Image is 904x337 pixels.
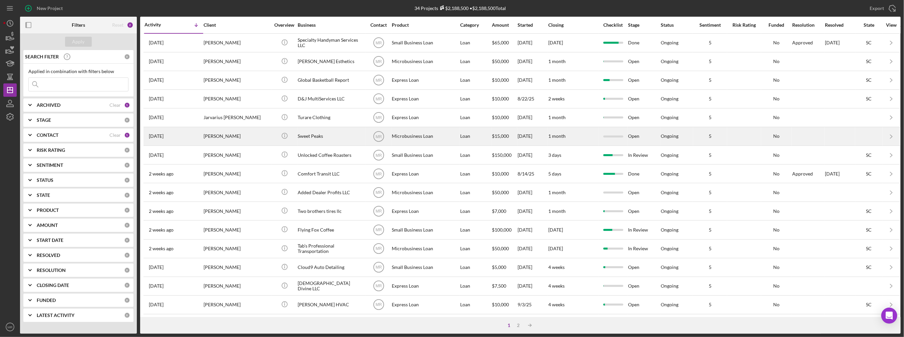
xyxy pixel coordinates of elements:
[72,22,85,28] b: Filters
[628,259,660,276] div: Open
[204,165,270,183] div: [PERSON_NAME]
[375,190,382,195] text: MR
[856,265,882,270] div: SC
[599,22,627,28] div: Checklist
[693,171,727,177] div: 5
[661,22,693,28] div: Status
[548,58,566,64] time: 1 month
[204,277,270,295] div: [PERSON_NAME]
[415,5,506,11] div: 34 Projects • $2,188,500 Total
[792,22,824,28] div: Resolution
[492,114,509,120] span: $10,000
[392,296,459,314] div: Express Loan
[548,22,598,28] div: Closing
[204,259,270,276] div: [PERSON_NAME]
[492,22,517,28] div: Amount
[460,259,491,276] div: Loan
[661,115,678,120] div: Ongoing
[727,22,761,28] div: Risk Rating
[492,246,509,251] span: $50,000
[693,246,727,251] div: 5
[124,54,130,60] div: 0
[37,102,60,108] b: ARCHIVED
[149,152,164,158] time: 2025-09-15 16:35
[792,171,813,177] div: Approved
[762,227,792,233] div: No
[492,133,509,139] span: $15,000
[298,221,364,239] div: Flying Fox Coffee
[149,302,164,307] time: 2025-09-03 18:20
[661,190,678,195] div: Ongoing
[762,209,792,214] div: No
[518,296,548,314] div: 9/3/25
[37,178,53,183] b: STATUS
[149,59,164,64] time: 2025-09-19 19:35
[460,127,491,145] div: Loan
[661,96,678,101] div: Ongoing
[460,315,491,332] div: Loan
[628,202,660,220] div: Open
[204,53,270,70] div: [PERSON_NAME]
[37,2,63,15] div: New Project
[492,190,509,195] span: $50,000
[375,303,382,307] text: MR
[693,96,727,101] div: 5
[298,240,364,258] div: Tab’s Professional Transportation
[492,96,509,101] span: $10,000
[548,227,563,233] time: [DATE]
[762,96,792,101] div: No
[518,109,548,126] div: [DATE]
[392,127,459,145] div: Microbusiness Loan
[693,190,727,195] div: 5
[548,190,566,195] time: 1 month
[37,283,69,288] b: CLOSING DATE
[856,227,882,233] div: SC
[661,246,678,251] div: Ongoing
[37,117,51,123] b: STAGE
[124,312,130,318] div: 0
[492,283,506,289] span: $7,500
[298,165,364,183] div: Comfort Transit LLC
[392,277,459,295] div: Express Loan
[204,315,270,332] div: [PERSON_NAME]
[518,22,548,28] div: Started
[661,171,678,177] div: Ongoing
[25,54,59,59] b: SEARCH FILTER
[204,146,270,164] div: [PERSON_NAME]
[661,265,678,270] div: Ongoing
[548,40,563,45] time: [DATE]
[460,165,491,183] div: Loan
[762,190,792,195] div: No
[628,146,660,164] div: In Review
[37,208,59,213] b: PRODUCT
[124,267,130,273] div: 0
[375,78,382,83] text: MR
[272,22,297,28] div: Overview
[298,277,364,295] div: [DEMOGRAPHIC_DATA] Divine LLC
[628,277,660,295] div: Open
[518,34,548,52] div: [DATE]
[881,308,897,324] div: Open Intercom Messenger
[204,202,270,220] div: [PERSON_NAME]
[870,2,884,15] div: Export
[298,71,364,89] div: Global Basketball Report
[460,184,491,201] div: Loan
[3,320,17,334] button: MR
[518,53,548,70] div: [DATE]
[149,227,174,233] time: 2025-09-08 17:26
[124,102,130,108] div: 1
[298,109,364,126] div: Turare Clothing
[298,22,364,28] div: Business
[693,209,727,214] div: 5
[37,147,65,153] b: RISK RATING
[762,133,792,139] div: No
[298,146,364,164] div: Unlocked Coffee Roasters
[628,34,660,52] div: Done
[375,59,382,64] text: MR
[375,265,382,270] text: MR
[375,134,382,139] text: MR
[149,246,174,251] time: 2025-09-08 11:18
[298,202,364,220] div: Two brothers tires llc
[856,246,882,251] div: SC
[661,59,678,64] div: Ongoing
